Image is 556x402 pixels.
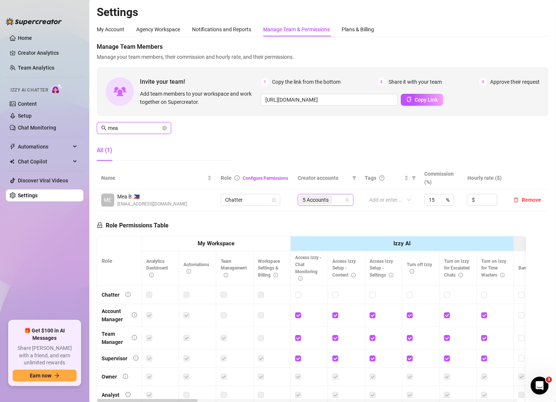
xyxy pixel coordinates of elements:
span: Turn on Izzy for Escalated Chats [444,259,470,278]
span: copy [406,97,412,102]
input: Search members [108,124,161,132]
div: All (1) [97,146,112,155]
div: Manage Team & Permissions [263,25,330,33]
strong: Izzy AI [393,240,410,247]
span: info-circle [123,374,128,379]
div: Analyst [102,391,119,399]
span: Invite your team! [140,77,261,86]
th: Name [97,167,216,189]
span: Copy the link from the bottom [272,78,341,86]
button: Earn nowarrow-right [13,370,77,382]
button: Copy Link [401,94,443,106]
img: Chat Copilot [10,159,15,164]
span: Manage Team Members [97,42,549,51]
a: Settings [18,192,38,198]
span: ME [104,196,112,204]
span: search [101,125,106,131]
span: 5 Accounts [303,196,329,204]
a: Home [18,35,32,41]
span: Automations [18,141,71,153]
th: Commission (%) [420,167,463,189]
div: Account Manager [102,307,126,323]
img: AI Chatter [51,84,63,95]
a: Discover Viral Videos [18,178,68,184]
span: question-circle [379,175,384,181]
span: info-circle [224,273,228,277]
span: info-circle [125,392,131,397]
img: logo-BBDzfeDw.svg [6,18,62,25]
span: filter [351,172,358,184]
span: team [345,198,349,202]
div: Owner [102,373,117,381]
span: info-circle [132,335,137,340]
span: Access Izzy Setup - Settings [370,259,393,278]
a: Chat Monitoring [18,125,56,131]
span: Creator accounts [298,174,349,182]
span: Approve their request [490,78,540,86]
span: Add team members to your workspace and work together on Supercreator. [140,90,258,106]
span: info-circle [274,273,278,277]
span: Workspace Settings & Billing [258,259,280,278]
span: info-circle [500,273,505,277]
span: Analytics Dashboard [146,259,168,278]
span: Tags [365,174,376,182]
h5: Role Permissions Table [97,221,169,230]
a: Content [18,101,37,107]
span: info-circle [351,273,356,277]
span: info-circle [410,269,414,274]
span: Chatter [225,194,276,205]
div: Plans & Billing [342,25,374,33]
span: Turn off Izzy [407,262,432,274]
span: Access Izzy Setup - Content [332,259,356,278]
strong: My Workspace [198,240,234,247]
th: Role [97,236,142,286]
span: Team Management [221,259,247,278]
span: Role [221,175,231,181]
span: info-circle [389,273,393,277]
span: arrow-right [54,373,60,378]
div: My Account [97,25,124,33]
a: Configure Permissions [243,176,288,181]
div: Notifications and Reports [192,25,251,33]
span: info-circle [132,312,137,318]
span: Manage your team members, their commission and hourly rate, and their permissions. [97,53,549,61]
span: Name [101,174,206,182]
th: Hourly rate ($) [463,167,506,189]
span: Izzy AI Chatter [10,87,48,94]
div: Agency Workspace [136,25,180,33]
button: Remove [511,195,544,204]
span: Automations [183,262,209,274]
div: Supervisor [102,354,127,363]
a: Team Analytics [18,65,54,71]
h2: Settings [97,5,549,19]
span: 3 [479,78,487,86]
span: thunderbolt [10,144,16,150]
span: Remove [522,197,541,203]
button: close-circle [162,126,167,130]
iframe: Intercom live chat [531,377,549,395]
div: Chatter [102,291,119,299]
span: info-circle [125,292,131,297]
span: Share [PERSON_NAME] with a friend, and earn unlimited rewards [13,345,77,367]
span: lock [97,222,103,228]
span: filter [352,176,357,180]
span: Turn on Izzy for Time Wasters [481,259,506,278]
span: Bank [518,265,536,271]
span: info-circle [186,269,191,274]
span: delete [514,197,519,202]
span: info-circle [234,175,240,181]
span: Earn now [30,373,51,379]
span: info-circle [149,273,154,277]
span: 1 [261,78,269,86]
a: Setup [18,113,32,119]
span: 2 [378,78,386,86]
span: info-circle [133,355,138,361]
div: Team Manager [102,330,126,346]
span: 3 [546,377,552,383]
a: Creator Analytics [18,47,77,59]
span: info-circle [458,273,463,277]
span: filter [412,176,416,180]
span: Share it with your team [389,78,442,86]
span: [EMAIL_ADDRESS][DOMAIN_NAME] [117,201,187,208]
span: Access Izzy - Chat Monitoring [295,255,322,281]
